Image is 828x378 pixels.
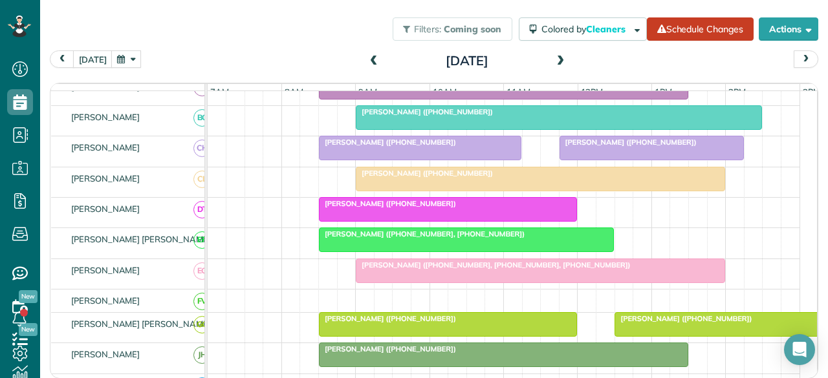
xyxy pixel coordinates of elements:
[208,87,232,97] span: 7am
[759,17,818,41] button: Actions
[541,23,630,35] span: Colored by
[73,50,113,68] button: [DATE]
[647,17,754,41] a: Schedule Changes
[356,87,380,97] span: 9am
[69,319,213,329] span: [PERSON_NAME] [PERSON_NAME]
[430,87,459,97] span: 10am
[69,265,143,275] span: [PERSON_NAME]
[726,87,748,97] span: 2pm
[355,260,631,269] span: [PERSON_NAME] ([PHONE_NUMBER], [PHONE_NUMBER], [PHONE_NUMBER])
[193,346,211,364] span: JH
[614,314,752,323] span: [PERSON_NAME] ([PHONE_NUMBER])
[784,334,815,365] div: Open Intercom Messenger
[193,171,211,188] span: CL
[355,107,494,116] span: [PERSON_NAME] ([PHONE_NUMBER])
[559,138,697,147] span: [PERSON_NAME] ([PHONE_NUMBER])
[578,87,606,97] span: 12pm
[800,87,823,97] span: 3pm
[318,344,457,353] span: [PERSON_NAME] ([PHONE_NUMBER])
[193,201,211,218] span: DT
[69,295,143,306] span: [PERSON_NAME]
[69,142,143,152] span: [PERSON_NAME]
[318,314,457,323] span: [PERSON_NAME] ([PHONE_NUMBER])
[193,293,211,310] span: FV
[69,112,143,122] span: [PERSON_NAME]
[69,81,143,92] span: [PERSON_NAME]
[19,290,38,303] span: New
[69,234,213,244] span: [PERSON_NAME] [PERSON_NAME]
[794,50,818,68] button: next
[69,204,143,214] span: [PERSON_NAME]
[50,50,74,68] button: prev
[318,199,457,208] span: [PERSON_NAME] ([PHONE_NUMBER])
[519,17,647,41] button: Colored byCleaners
[193,109,211,127] span: BC
[193,316,211,333] span: GG
[193,262,211,280] span: EG
[504,87,533,97] span: 11am
[193,231,211,249] span: EP
[69,173,143,184] span: [PERSON_NAME]
[69,349,143,359] span: [PERSON_NAME]
[444,23,502,35] span: Coming soon
[355,169,494,178] span: [PERSON_NAME] ([PHONE_NUMBER])
[193,140,211,157] span: CH
[652,87,675,97] span: 1pm
[318,138,457,147] span: [PERSON_NAME] ([PHONE_NUMBER])
[414,23,441,35] span: Filters:
[318,229,525,238] span: [PERSON_NAME] ([PHONE_NUMBER], [PHONE_NUMBER])
[282,87,306,97] span: 8am
[586,23,627,35] span: Cleaners
[386,54,548,68] h2: [DATE]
